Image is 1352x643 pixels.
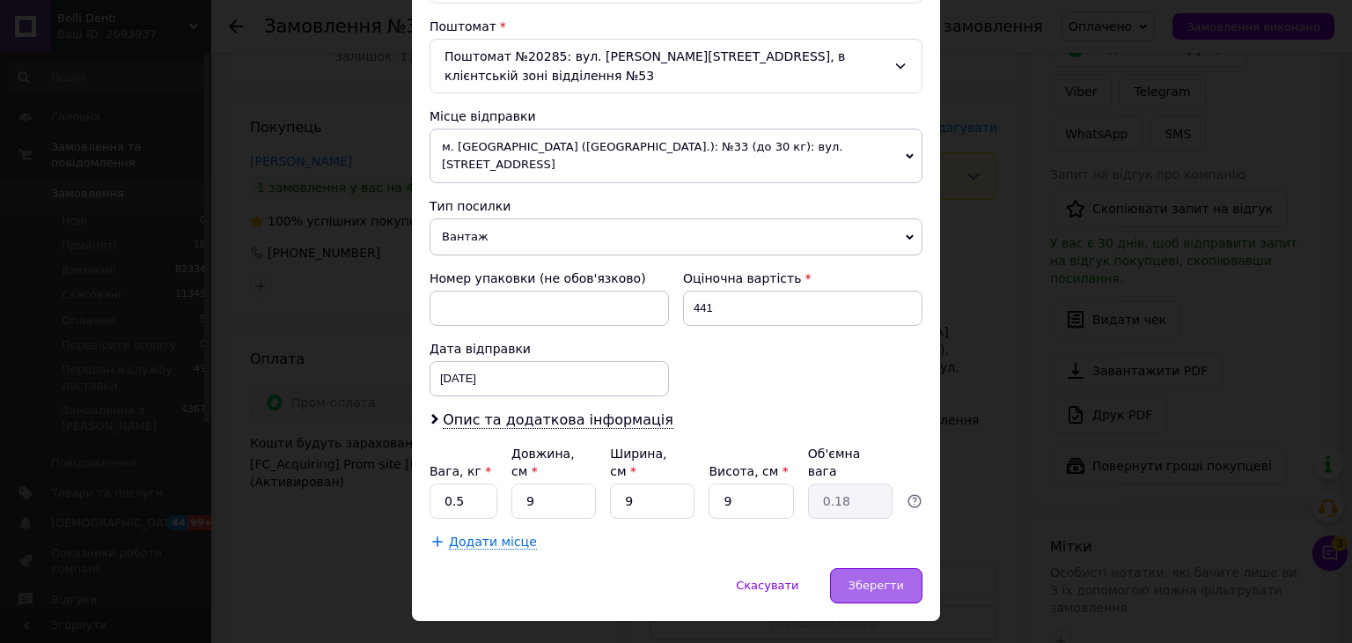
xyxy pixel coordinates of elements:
span: м. [GEOGRAPHIC_DATA] ([GEOGRAPHIC_DATA].): №33 (до 30 кг): вул. [STREET_ADDRESS] [430,129,922,183]
label: Висота, см [709,464,788,478]
label: Ширина, см [610,447,666,478]
div: Поштомат №20285: вул. [PERSON_NAME][STREET_ADDRESS], в клієнтській зоні відділення №53 [430,39,922,93]
label: Довжина, см [511,447,575,478]
label: Вага, кг [430,464,491,478]
span: Тип посилки [430,199,511,213]
div: Поштомат [430,18,922,35]
span: Вантаж [430,218,922,255]
div: Номер упаковки (не обов'язково) [430,270,669,287]
div: Об'ємна вага [808,445,893,480]
span: Скасувати [736,579,798,592]
span: Зберегти [849,579,904,592]
span: Місце відправки [430,109,536,123]
span: Опис та додаткова інформація [443,411,673,429]
div: Дата відправки [430,340,669,358]
span: Додати місце [449,535,537,550]
div: Оціночна вартість [683,270,922,287]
